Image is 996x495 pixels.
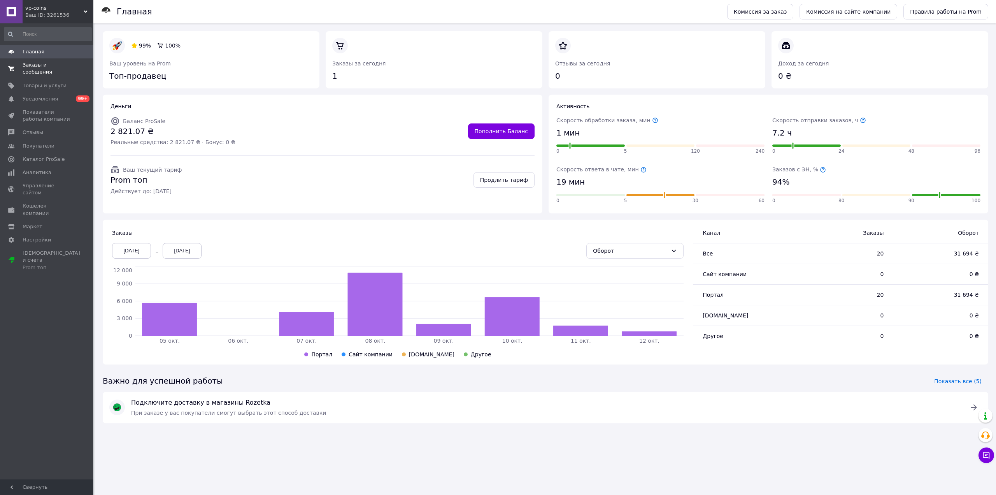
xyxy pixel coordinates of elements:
[112,230,133,236] span: Заказы
[365,338,385,344] tspan: 08 окт.
[473,172,535,188] a: Продлить тариф
[165,42,181,49] span: 100%
[471,351,491,358] span: Другое
[160,338,180,344] tspan: 05 окт.
[117,280,132,287] tspan: 9 000
[838,197,844,204] span: 80
[556,148,559,155] span: 0
[639,338,659,344] tspan: 12 окт.
[703,333,723,339] span: Другое
[691,148,700,155] span: 120
[908,148,914,155] span: 48
[110,187,182,195] span: Действует до: [DATE]
[117,7,152,16] h1: Главная
[801,332,884,340] span: 0
[693,197,698,204] span: 30
[502,338,523,344] tspan: 10 окт.
[978,447,994,463] button: Чат с покупателем
[23,129,43,136] span: Отзывы
[228,338,248,344] tspan: 06 окт.
[899,229,979,237] span: Оборот
[23,250,80,271] span: [DEMOGRAPHIC_DATA] и счета
[349,351,393,358] span: Сайт компании
[117,298,132,304] tspan: 6 000
[801,291,884,299] span: 20
[296,338,317,344] tspan: 07 окт.
[571,338,591,344] tspan: 11 окт.
[23,82,67,89] span: Товары и услуги
[772,127,792,139] span: 7.2 ч
[76,95,89,102] span: 99+
[163,243,202,259] div: [DATE]
[123,167,182,173] span: Ваш текущий тариф
[624,197,627,204] span: 5
[139,42,151,49] span: 99%
[975,148,980,155] span: 96
[23,62,72,76] span: Заказы и сообщения
[556,127,580,139] span: 1 мин
[113,267,132,273] tspan: 12 000
[624,148,627,155] span: 5
[556,117,658,123] span: Скорость обработки заказа, мин
[801,229,884,237] span: Заказы
[899,270,979,278] span: 0 ₴
[123,118,165,124] span: Баланс ProSale
[703,292,724,298] span: Портал
[23,95,58,102] span: Уведомления
[756,148,765,155] span: 240
[759,197,765,204] span: 60
[556,166,647,173] span: Скорость ответа в чате, мин
[4,27,92,41] input: Поиск
[23,156,65,163] span: Каталог ProSale
[593,247,668,255] div: Оборот
[801,312,884,319] span: 0
[971,197,980,204] span: 100
[23,223,42,230] span: Маркет
[25,12,93,19] div: Ваш ID: 3261536
[899,312,979,319] span: 0 ₴
[908,197,914,204] span: 90
[899,291,979,299] span: 31 694 ₴
[703,230,720,236] span: Канал
[703,271,747,277] span: Сайт компании
[110,138,235,146] span: Реальные средства: 2 821.07 ₴ · Бонус: 0 ₴
[110,103,131,109] span: Деньги
[934,377,982,385] span: Показать все (5)
[703,250,713,257] span: Все
[23,236,51,243] span: Настройки
[838,148,844,155] span: 24
[23,203,72,217] span: Кошелек компании
[103,375,223,387] span: Важно для успешной работы
[110,174,182,186] span: Prom топ
[801,270,884,278] span: 0
[899,332,979,340] span: 0 ₴
[772,197,775,204] span: 0
[772,148,775,155] span: 0
[727,4,794,19] a: Комиссия за заказ
[23,143,54,150] span: Покупатели
[703,312,748,319] span: [DOMAIN_NAME]
[311,351,332,358] span: Портал
[23,109,72,123] span: Показатели работы компании
[801,250,884,257] span: 20
[23,169,51,176] span: Аналитика
[131,410,326,416] span: При заказе у вас покупатели смогут выбрать этот способ доставки
[409,351,454,358] span: [DOMAIN_NAME]
[772,176,789,188] span: 94%
[772,166,826,173] span: Заказов с ЭН, %
[103,392,988,423] a: Подключите доставку в магазины RozetkaПри заказе у вас покупатели смогут выбрать этот способ дост...
[800,4,897,19] a: Комиссия на сайте компании
[129,333,132,339] tspan: 0
[25,5,84,12] span: vp-coins
[434,338,454,344] tspan: 09 окт.
[556,176,585,188] span: 19 мин
[131,398,960,407] span: Подключите доставку в магазины Rozetka
[772,117,866,123] span: Скорость отправки заказов, ч
[23,264,80,271] div: Prom топ
[112,243,151,259] div: [DATE]
[556,197,559,204] span: 0
[23,182,72,196] span: Управление сайтом
[117,315,132,321] tspan: 3 000
[110,126,235,137] span: 2 821.07 ₴
[23,48,44,55] span: Главная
